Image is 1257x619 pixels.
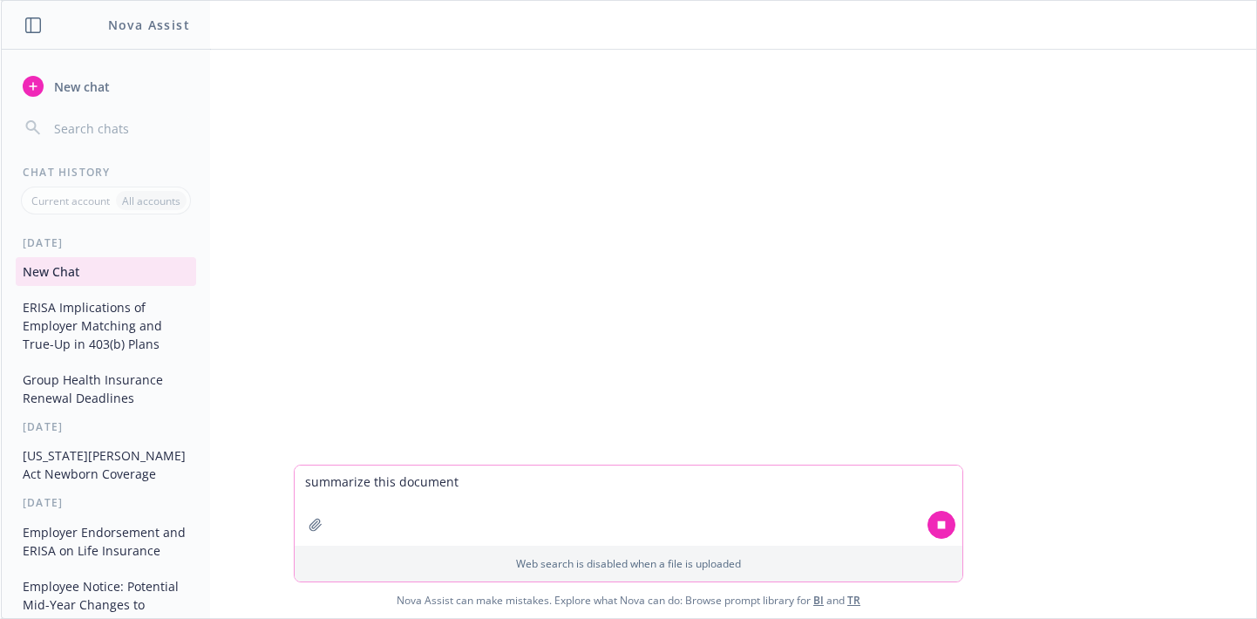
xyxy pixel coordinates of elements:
p: Web search is disabled when a file is uploaded [305,556,952,571]
button: Employer Endorsement and ERISA on Life Insurance [16,518,196,565]
a: BI [813,593,824,608]
button: New chat [16,71,196,102]
input: Search chats [51,116,189,140]
div: [DATE] [2,495,210,510]
span: Nova Assist can make mistakes. Explore what Nova can do: Browse prompt library for and [8,582,1249,618]
button: Group Health Insurance Renewal Deadlines [16,365,196,412]
div: [DATE] [2,419,210,434]
p: All accounts [122,194,180,208]
button: [US_STATE][PERSON_NAME] Act Newborn Coverage [16,441,196,488]
span: New chat [51,78,110,96]
div: Chat History [2,165,210,180]
h1: Nova Assist [108,16,190,34]
button: New Chat [16,257,196,286]
a: TR [847,593,860,608]
div: [DATE] [2,235,210,250]
button: ERISA Implications of Employer Matching and True-Up in 403(b) Plans [16,293,196,358]
p: Current account [31,194,110,208]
